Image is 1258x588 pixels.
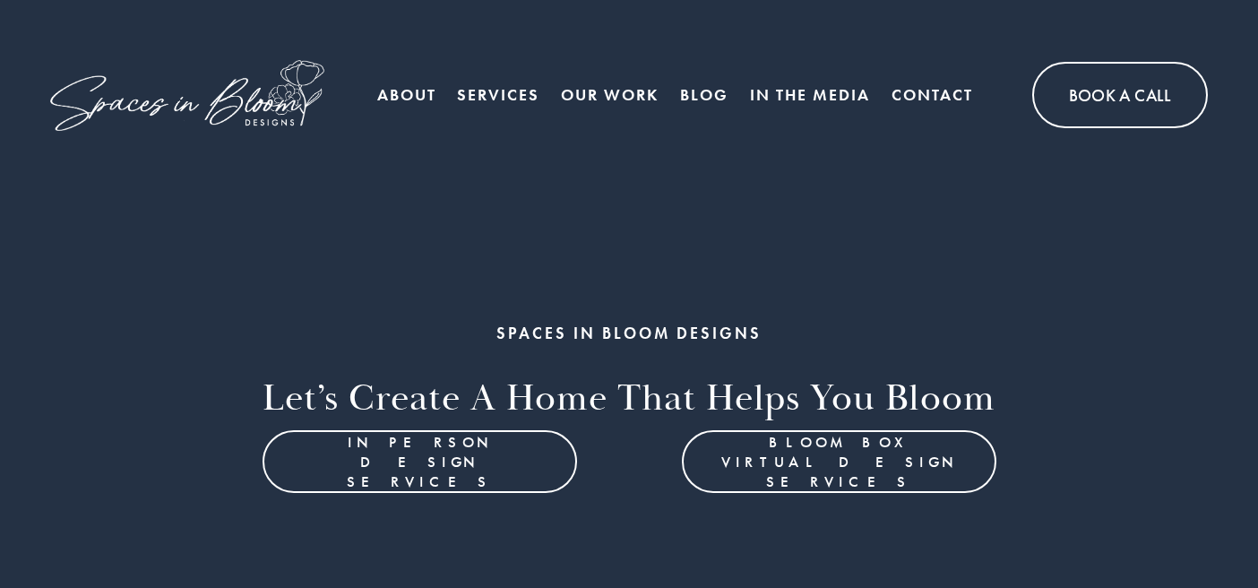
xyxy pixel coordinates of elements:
[680,77,728,113] a: Blog
[53,375,1206,424] h2: Let’s Create a home that helps you bloom
[892,77,973,113] a: Contact
[377,77,436,113] a: About
[457,77,539,113] a: folder dropdown
[750,77,870,113] a: In the Media
[50,60,323,131] img: Spaces in Bloom Designs
[457,79,539,112] span: Services
[53,323,1206,344] h1: SPACES IN BLOOM DESIGNS
[263,430,577,493] a: In Person Design Services
[561,77,659,113] a: Our Work
[682,430,996,493] a: Bloom Box Virtual Design Services
[1032,62,1207,129] a: Book A Call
